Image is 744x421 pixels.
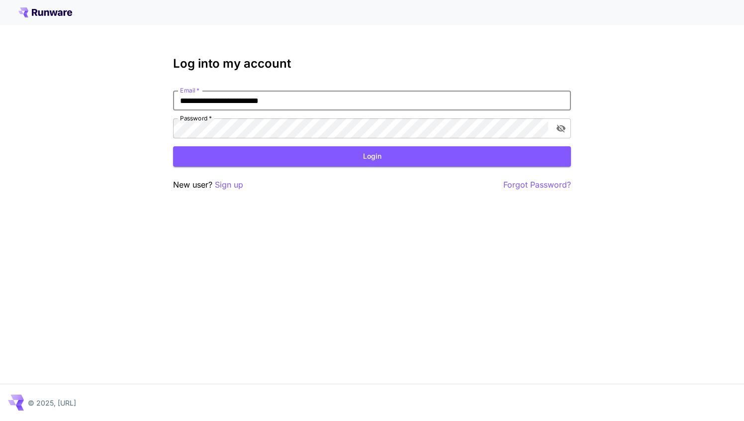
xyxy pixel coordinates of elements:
label: Password [180,114,212,122]
h3: Log into my account [173,57,571,71]
button: Login [173,146,571,167]
p: © 2025, [URL] [28,398,76,408]
p: New user? [173,179,243,191]
button: Forgot Password? [503,179,571,191]
label: Email [180,86,199,95]
button: Sign up [215,179,243,191]
button: toggle password visibility [552,119,570,137]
